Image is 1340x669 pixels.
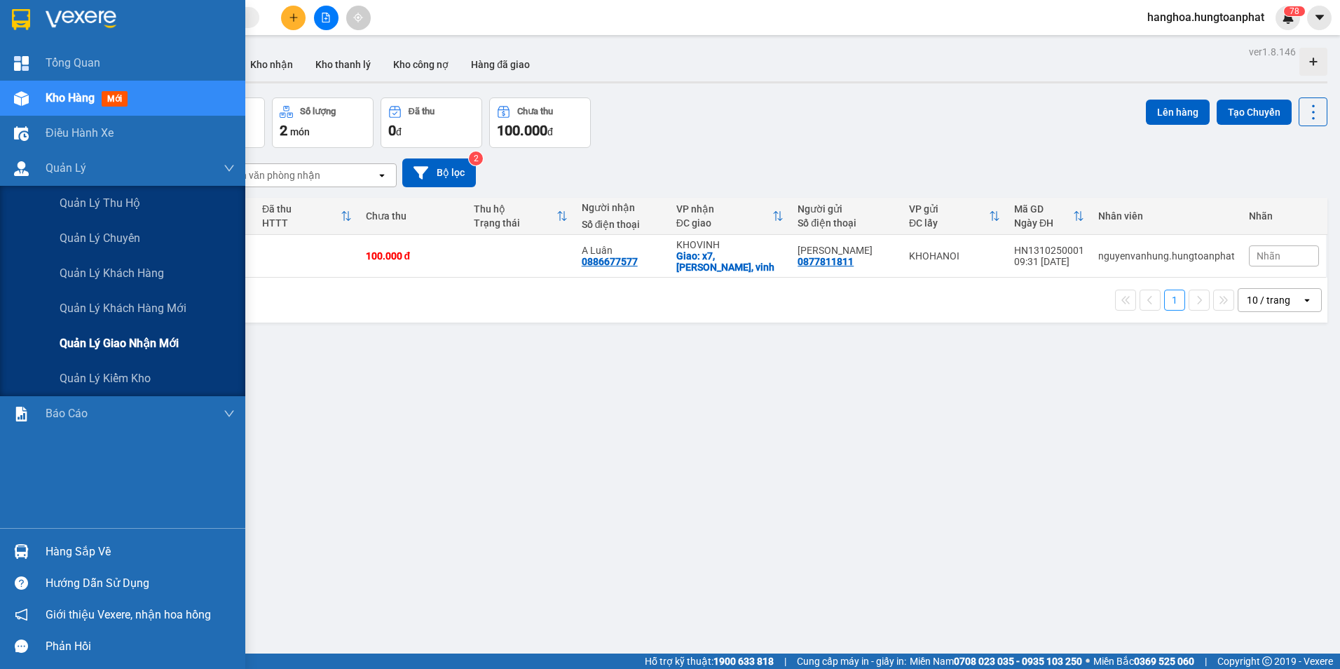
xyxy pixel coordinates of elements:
svg: open [1301,295,1313,306]
div: Thu hộ [474,203,556,215]
span: mới [102,91,128,107]
div: Phản hồi [46,636,235,657]
button: Tạo Chuyến [1217,100,1292,125]
th: Toggle SortBy [255,198,359,235]
span: Quản lý giao nhận mới [60,334,179,352]
div: 0877811811 [798,256,854,267]
th: Toggle SortBy [1007,198,1091,235]
span: Miền Nam [910,654,1082,669]
span: Quản lý khách hàng mới [60,299,186,317]
div: 100.000 đ [366,250,460,262]
span: down [224,163,235,174]
span: Giới thiệu Vexere, nhận hoa hồng [46,606,211,623]
div: VP gửi [909,203,989,215]
div: KHOVINH [676,239,784,250]
span: Cung cấp máy in - giấy in: [797,654,906,669]
img: warehouse-icon [14,161,29,176]
strong: 0369 525 060 [1134,656,1194,667]
div: 10 / trang [1247,293,1290,307]
span: Quản lý khách hàng [60,264,164,282]
span: message [15,640,28,653]
div: Hướng dẫn sử dụng [46,573,235,594]
div: Chọn văn phòng nhận [224,168,320,182]
div: A Luân [582,245,662,256]
span: Quản lý chuyến [60,229,140,247]
sup: 78 [1284,6,1305,16]
span: Báo cáo [46,405,88,422]
div: 09:31 [DATE] [1014,256,1084,267]
sup: 2 [469,151,483,165]
button: 1 [1164,290,1185,311]
span: Hỗ trợ kỹ thuật: [645,654,774,669]
span: Quản lý kiểm kho [60,370,151,387]
div: 0886677577 [582,256,638,267]
div: ĐC giao [676,217,773,229]
div: Tạo kho hàng mới [1299,48,1327,76]
span: 0 [388,122,396,139]
span: Quản Lý [46,159,86,177]
span: 100.000 [497,122,547,139]
strong: 1900 633 818 [713,656,774,667]
div: Chưa thu [366,210,460,222]
span: 2 [280,122,287,139]
button: file-add [314,6,339,30]
button: Lên hàng [1146,100,1210,125]
div: ver 1.8.146 [1249,44,1296,60]
span: Kho hàng [46,91,95,104]
div: Số điện thoại [582,219,662,230]
span: Quản lý thu hộ [60,194,140,212]
span: copyright [1262,656,1272,666]
span: caret-down [1313,11,1326,24]
button: Kho nhận [239,48,304,81]
div: KHOHANOI [909,250,1000,262]
span: Tổng Quan [46,54,100,72]
img: warehouse-icon [14,544,29,559]
span: | [784,654,786,669]
span: question-circle [15,576,28,590]
span: đ [547,126,553,137]
div: VP nhận [676,203,773,215]
div: Hàng sắp về [46,541,235,562]
button: Kho công nợ [382,48,460,81]
div: Người nhận [582,202,662,213]
th: Toggle SortBy [902,198,1007,235]
span: | [1205,654,1207,669]
img: warehouse-icon [14,91,29,106]
span: aim [353,13,363,22]
svg: open [376,170,388,181]
img: solution-icon [14,407,29,421]
div: Đã thu [262,203,341,215]
span: hanghoa.hungtoanphat [1136,8,1276,26]
div: Mã GD [1014,203,1073,215]
span: món [290,126,310,137]
div: Đã thu [409,107,435,116]
button: caret-down [1307,6,1332,30]
div: ĐC lấy [909,217,989,229]
div: Nhãn [1249,210,1319,222]
span: Miền Bắc [1093,654,1194,669]
img: icon-new-feature [1282,11,1294,24]
button: Đã thu0đ [381,97,482,148]
img: warehouse-icon [14,126,29,141]
button: aim [346,6,371,30]
div: Nhân viên [1098,210,1235,222]
img: dashboard-icon [14,56,29,71]
span: plus [289,13,299,22]
span: Điều hành xe [46,124,114,142]
button: Kho thanh lý [304,48,382,81]
button: Số lượng2món [272,97,374,148]
span: 8 [1294,6,1299,16]
th: Toggle SortBy [669,198,791,235]
button: plus [281,6,306,30]
span: 7 [1290,6,1294,16]
div: nguyenvanhung.hungtoanphat [1098,250,1235,262]
span: file-add [321,13,331,22]
button: Hàng đã giao [460,48,541,81]
div: Hanh Hiền [798,245,895,256]
div: Người gửi [798,203,895,215]
div: Số điện thoại [798,217,895,229]
div: Trạng thái [474,217,556,229]
button: Chưa thu100.000đ [489,97,591,148]
div: Giao: x7, nghi ân, vinh [676,250,784,273]
span: down [224,408,235,419]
